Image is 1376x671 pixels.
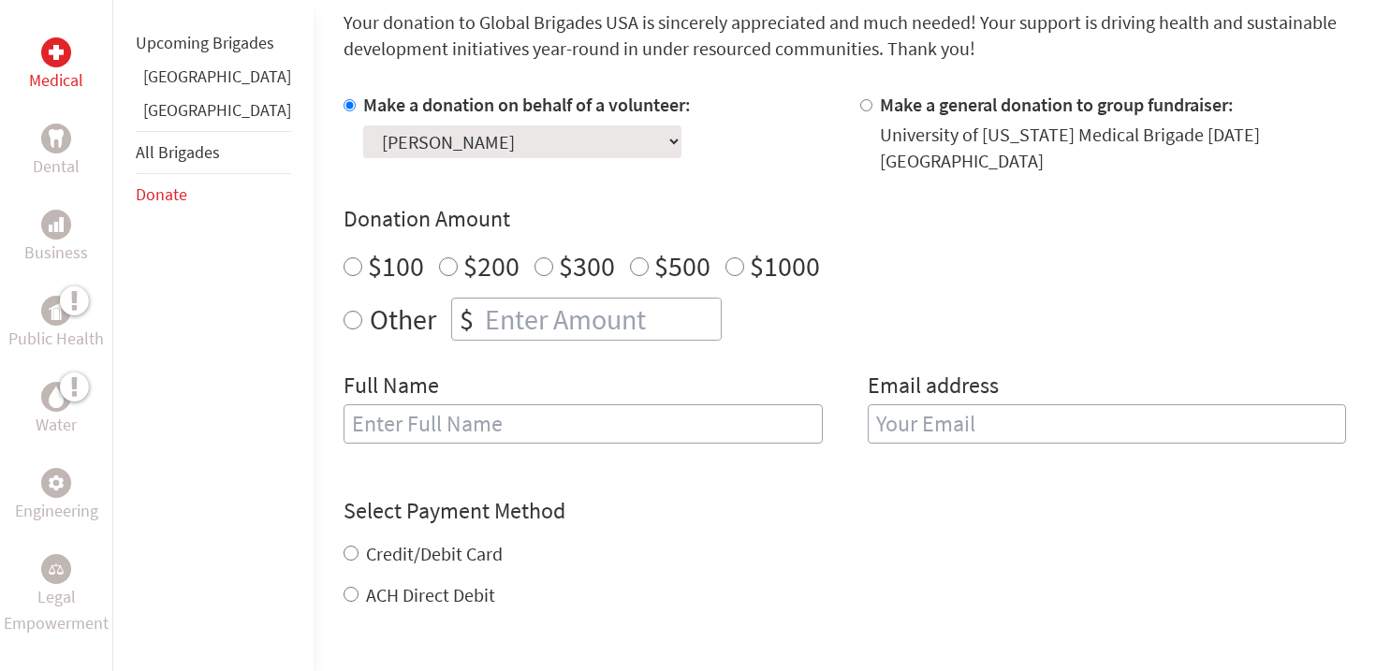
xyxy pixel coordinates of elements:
a: WaterWater [36,382,77,438]
a: BusinessBusiness [24,210,88,266]
label: Full Name [344,371,439,404]
a: [GEOGRAPHIC_DATA] [143,99,291,121]
label: Other [370,298,436,341]
div: Medical [41,37,71,67]
div: Water [41,382,71,412]
label: Make a donation on behalf of a volunteer: [363,93,691,116]
li: Panama [136,97,291,131]
label: ACH Direct Debit [366,583,495,606]
h4: Donation Amount [344,204,1346,234]
li: Upcoming Brigades [136,22,291,64]
input: Enter Full Name [344,404,823,444]
h4: Select Payment Method [344,496,1346,526]
img: Engineering [49,475,64,490]
div: Dental [41,124,71,153]
li: All Brigades [136,131,291,174]
a: Upcoming Brigades [136,32,274,53]
a: MedicalMedical [29,37,83,94]
label: Make a general donation to group fundraiser: [880,93,1234,116]
a: DentalDental [33,124,80,180]
img: Business [49,217,64,232]
a: [GEOGRAPHIC_DATA] [143,66,291,87]
img: Dental [49,129,64,147]
input: Enter Amount [481,299,721,340]
label: Email address [868,371,999,404]
label: $300 [559,248,615,284]
p: Legal Empowerment [4,584,109,636]
img: Water [49,386,64,407]
a: Legal EmpowermentLegal Empowerment [4,554,109,636]
label: $100 [368,248,424,284]
img: Medical [49,45,64,60]
li: Donate [136,174,291,215]
label: $500 [654,248,710,284]
div: University of [US_STATE] Medical Brigade [DATE] [GEOGRAPHIC_DATA] [880,122,1347,174]
img: Public Health [49,301,64,320]
label: Credit/Debit Card [366,542,503,565]
p: Medical [29,67,83,94]
li: Ghana [136,64,291,97]
div: $ [452,299,481,340]
div: Public Health [41,296,71,326]
p: Your donation to Global Brigades USA is sincerely appreciated and much needed! Your support is dr... [344,9,1346,62]
a: All Brigades [136,141,220,163]
p: Business [24,240,88,266]
a: EngineeringEngineering [15,468,98,524]
div: Business [41,210,71,240]
p: Public Health [8,326,104,352]
a: Donate [136,183,187,205]
input: Your Email [868,404,1347,444]
div: Engineering [41,468,71,498]
p: Engineering [15,498,98,524]
label: $1000 [750,248,820,284]
p: Water [36,412,77,438]
img: Legal Empowerment [49,563,64,575]
div: Legal Empowerment [41,554,71,584]
label: $200 [463,248,520,284]
a: Public HealthPublic Health [8,296,104,352]
p: Dental [33,153,80,180]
